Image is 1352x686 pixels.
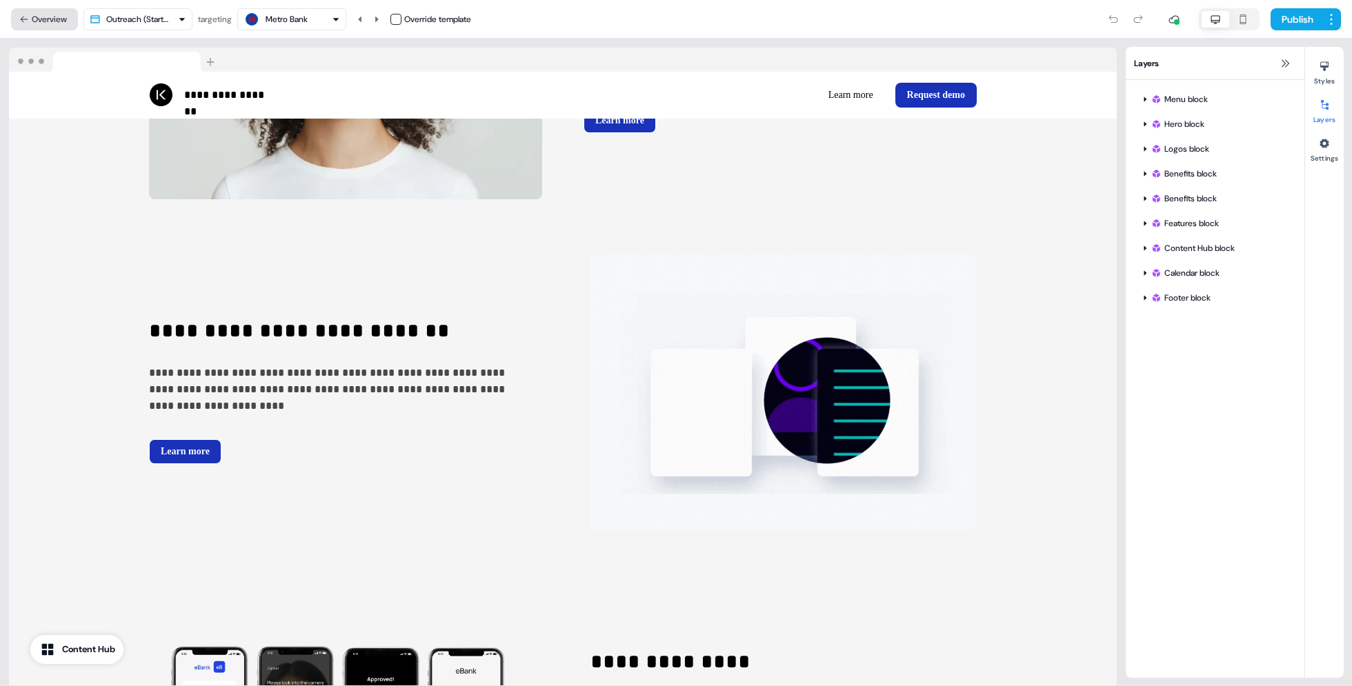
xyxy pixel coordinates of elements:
[149,439,221,464] button: Learn more
[1134,138,1296,160] div: Logos block
[817,83,884,108] button: Learn more
[1134,113,1296,135] div: Hero block
[237,8,346,30] button: Metro Bank
[11,8,78,30] button: Overview
[1271,8,1322,30] button: Publish
[1151,167,1291,181] div: Benefits block
[1305,55,1344,85] button: Styles
[1126,47,1304,80] div: Layers
[404,12,471,26] div: Override template
[1134,188,1296,210] div: Benefits block
[1134,88,1296,110] div: Menu block
[1134,163,1296,185] div: Benefits block
[30,635,123,664] button: Content Hub
[1151,92,1291,106] div: Menu block
[62,643,115,656] div: Content Hub
[568,83,977,108] div: Learn moreRequest demo
[1151,241,1291,255] div: Content Hub block
[1151,291,1291,305] div: Footer block
[1151,117,1291,131] div: Hero block
[1305,132,1344,163] button: Settings
[590,254,977,530] img: Image
[1134,212,1296,234] div: Features block
[1134,287,1296,309] div: Footer block
[1151,216,1291,230] div: Features block
[895,83,977,108] button: Request demo
[106,12,172,26] div: Outreach (Starter)
[266,12,308,26] div: Metro Bank
[1151,192,1291,205] div: Benefits block
[1151,142,1291,156] div: Logos block
[1134,262,1296,284] div: Calendar block
[9,48,221,72] img: Browser topbar
[1134,237,1296,259] div: Content Hub block
[198,12,232,26] div: targeting
[1151,266,1291,280] div: Calendar block
[1305,94,1344,124] button: Layers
